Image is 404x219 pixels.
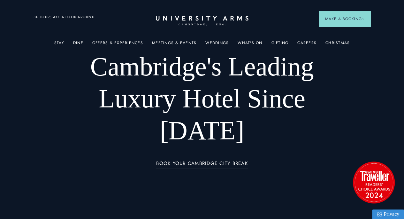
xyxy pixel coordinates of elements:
img: Arrow icon [362,18,364,20]
a: Gifting [271,41,288,49]
a: Offers & Experiences [92,41,143,49]
img: Privacy [377,212,382,217]
a: Christmas [325,41,350,49]
a: Privacy [372,209,404,219]
a: Stay [54,41,64,49]
img: image-2524eff8f0c5d55edbf694693304c4387916dea5-1501x1501-png [350,158,398,206]
a: BOOK YOUR CAMBRIDGE CITY BREAK [156,161,248,168]
a: 3D TOUR:TAKE A LOOK AROUND [34,14,95,20]
a: Dine [73,41,83,49]
h1: Cambridge's Leading Luxury Hotel Since [DATE] [67,51,337,147]
a: Home [156,16,248,26]
button: Make a BookingArrow icon [319,11,370,27]
a: Careers [297,41,316,49]
span: Make a Booking [325,16,364,22]
a: What's On [238,41,262,49]
a: Weddings [205,41,229,49]
a: Meetings & Events [152,41,196,49]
